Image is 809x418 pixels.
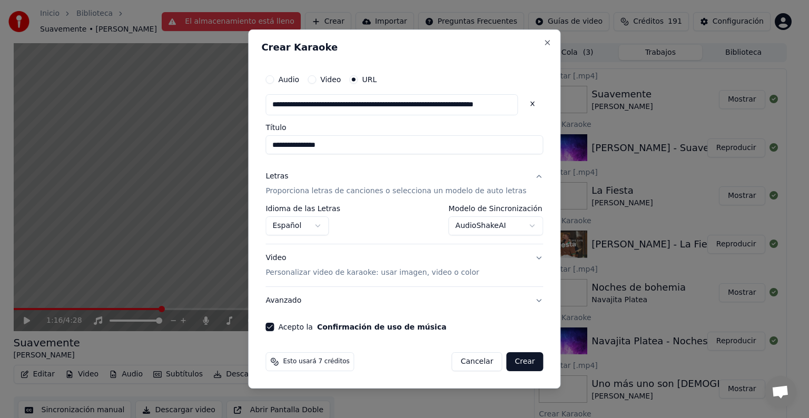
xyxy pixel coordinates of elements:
button: Avanzado [265,287,543,314]
label: Acepto la [278,323,446,331]
button: LetrasProporciona letras de canciones o selecciona un modelo de auto letras [265,163,543,205]
label: Audio [278,76,299,83]
div: Letras [265,171,288,182]
p: Proporciona letras de canciones o selecciona un modelo de auto letras [265,186,526,196]
label: Modelo de Sincronización [449,205,544,212]
button: Acepto la [317,323,447,331]
button: Cancelar [452,352,502,371]
button: Crear [506,352,543,371]
span: Esto usará 7 créditos [283,357,349,366]
button: VideoPersonalizar video de karaoke: usar imagen, video o color [265,244,543,286]
h2: Crear Karaoke [261,43,547,52]
label: Video [320,76,341,83]
div: LetrasProporciona letras de canciones o selecciona un modelo de auto letras [265,205,543,244]
label: Idioma de las Letras [265,205,340,212]
div: Video [265,253,479,278]
label: Título [265,124,543,131]
p: Personalizar video de karaoke: usar imagen, video o color [265,267,479,278]
label: URL [362,76,377,83]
